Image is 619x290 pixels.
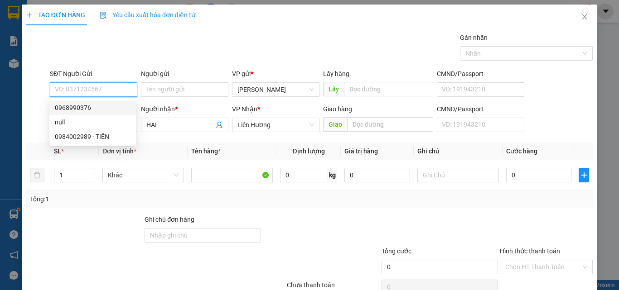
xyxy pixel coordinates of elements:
div: 0984002989 - TIẾN [55,132,131,142]
span: Cước hàng [506,147,537,155]
span: Lấy [323,82,344,96]
button: Close [572,5,597,30]
span: kg [328,168,337,182]
span: Lấy hàng [323,70,349,77]
span: plus [26,12,33,18]
div: SĐT Người Gửi [50,69,137,79]
span: Đơn vị tính [102,147,136,155]
span: Định lượng [292,147,324,155]
div: Người gửi [141,69,228,79]
div: 0968990376 [49,100,136,115]
div: CMND/Passport [437,104,524,114]
div: 0968990376 [55,103,131,113]
span: Giao [323,117,347,132]
span: VP Phan Rí [237,83,314,96]
div: Tổng: 1 [30,194,240,204]
input: Dọc đường [347,117,433,132]
span: TẠO ĐƠN HÀNG [26,11,85,19]
input: Ghi chú đơn hàng [145,228,261,242]
img: icon [100,12,107,19]
span: Giao hàng [323,105,352,113]
button: plus [579,168,589,182]
label: Ghi chú đơn hàng [145,216,194,223]
span: user-add [216,121,223,128]
div: VP gửi [232,69,319,79]
span: Yêu cầu xuất hóa đơn điện tử [100,11,195,19]
input: VD: Bàn, Ghế [191,168,273,182]
span: SL [54,147,61,155]
th: Ghi chú [414,143,503,160]
div: Người nhận [141,104,228,114]
span: Tên hàng [191,147,221,155]
span: Liên Hương [237,118,314,132]
span: Khác [108,168,179,182]
div: 0984002989 - TIẾN [49,129,136,144]
input: 0 [344,168,410,182]
div: CMND/Passport [437,69,524,79]
span: plus [579,171,589,179]
label: Gán nhãn [460,34,488,41]
input: Dọc đường [344,82,433,96]
span: Tổng cước [382,247,411,255]
span: Giá trị hàng [344,147,378,155]
span: VP Nhận [232,105,257,113]
input: Ghi Chú [417,168,499,182]
label: Hình thức thanh toán [500,247,560,255]
button: delete [30,168,44,182]
div: null [55,117,131,127]
div: null [49,115,136,129]
span: close [581,13,588,20]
